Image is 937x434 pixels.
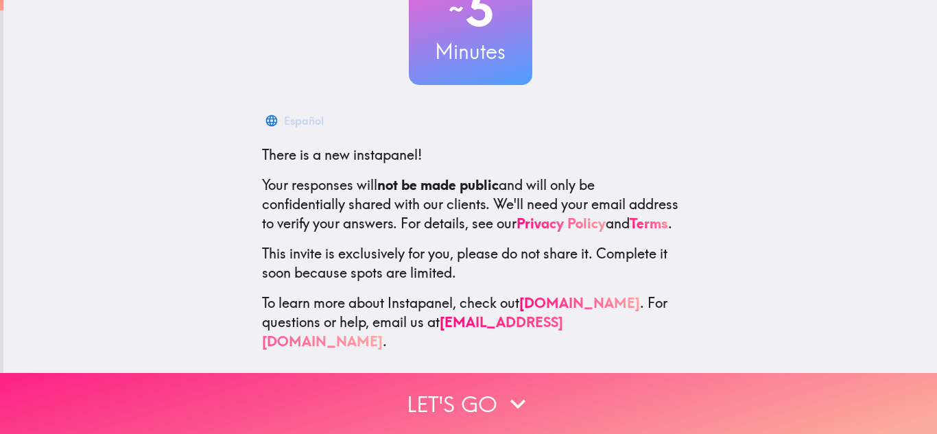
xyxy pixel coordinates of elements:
[262,244,679,282] p: This invite is exclusively for you, please do not share it. Complete it soon because spots are li...
[262,313,563,350] a: [EMAIL_ADDRESS][DOMAIN_NAME]
[262,146,422,163] span: There is a new instapanel!
[409,37,532,66] h3: Minutes
[262,107,329,134] button: Español
[377,176,499,193] b: not be made public
[262,293,679,351] p: To learn more about Instapanel, check out . For questions or help, email us at .
[517,215,606,232] a: Privacy Policy
[630,215,668,232] a: Terms
[262,176,679,233] p: Your responses will and will only be confidentially shared with our clients. We'll need your emai...
[519,294,640,311] a: [DOMAIN_NAME]
[284,111,324,130] div: Español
